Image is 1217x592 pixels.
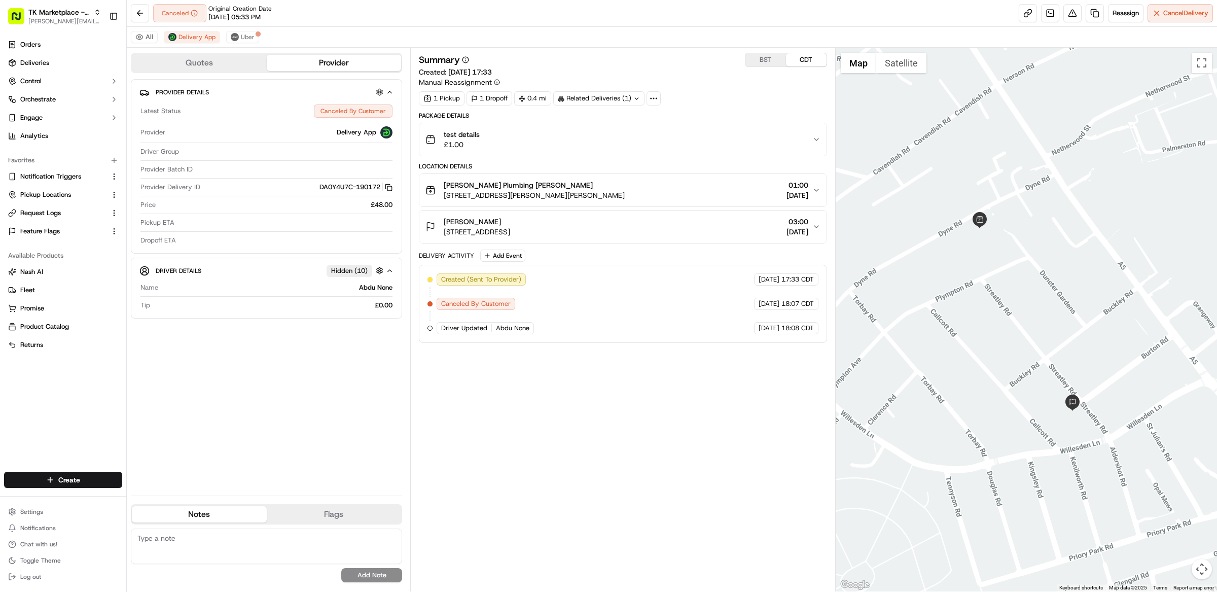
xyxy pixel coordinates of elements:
[140,107,181,116] span: Latest Status
[786,180,808,190] span: 01:00
[419,112,827,120] div: Package Details
[841,53,876,73] button: Show street map
[8,190,106,199] a: Pickup Locations
[444,190,625,200] span: [STREET_ADDRESS][PERSON_NAME][PERSON_NAME]
[4,187,122,203] button: Pickup Locations
[4,55,122,71] a: Deliveries
[1173,585,1214,590] a: Report a map error
[140,165,193,174] span: Provider Batch ID
[139,262,393,279] button: Driver DetailsHidden (10)
[380,126,392,138] img: deliveryapp_logo.png
[154,301,392,310] div: £0.00
[208,13,261,22] span: [DATE] 05:33 PM
[8,304,118,313] a: Promise
[480,250,525,262] button: Add Event
[20,556,61,565] span: Toggle Theme
[4,282,122,298] button: Fleet
[448,67,492,77] span: [DATE] 17:33
[1192,559,1212,579] button: Map camera controls
[20,227,60,236] span: Feature Flags
[8,227,106,236] a: Feature Flags
[20,40,41,49] span: Orders
[4,168,122,185] button: Notification Triggers
[20,340,43,350] span: Returns
[168,33,176,41] img: deliveryapp_logo.png
[759,299,779,308] span: [DATE]
[140,128,165,137] span: Provider
[8,322,118,331] a: Product Catalog
[4,37,122,53] a: Orders
[156,267,201,275] span: Driver Details
[1108,4,1143,22] button: Reassign
[759,275,779,284] span: [DATE]
[419,67,492,77] span: Created:
[20,322,69,331] span: Product Catalog
[781,324,814,333] span: 18:08 CDT
[4,4,105,28] button: TK Marketplace - TKD[PERSON_NAME][EMAIL_ADDRESS][DOMAIN_NAME]
[553,91,645,106] div: Related Deliveries (1)
[4,205,122,221] button: Request Logs
[786,190,808,200] span: [DATE]
[319,183,392,192] button: DA0Y4U7C-190172
[20,267,43,276] span: Nash AI
[441,299,511,308] span: Canceled By Customer
[4,300,122,317] button: Promise
[20,172,81,181] span: Notification Triggers
[838,578,872,591] a: Open this area in Google Maps (opens a new window)
[156,88,209,96] span: Provider Details
[153,4,206,22] div: Canceled
[20,58,49,67] span: Deliveries
[8,172,106,181] a: Notification Triggers
[178,33,216,41] span: Delivery App
[8,340,118,350] a: Returns
[781,299,814,308] span: 18:07 CDT
[1113,9,1139,18] span: Reassign
[444,129,480,140] span: test details
[371,200,392,210] span: £48.00
[140,283,158,292] span: Name
[786,53,827,66] button: CDT
[419,77,500,87] button: Manual Reassignment
[4,337,122,353] button: Returns
[4,521,122,535] button: Notifications
[226,31,259,43] button: Uber
[20,573,41,581] span: Log out
[132,506,267,523] button: Notes
[267,55,402,71] button: Provider
[20,131,48,141] span: Analytics
[337,128,376,137] span: Delivery App
[444,227,510,237] span: [STREET_ADDRESS]
[444,180,593,190] span: [PERSON_NAME] Plumbing [PERSON_NAME]
[28,7,90,17] button: TK Marketplace - TKD
[4,223,122,239] button: Feature Flags
[1059,584,1103,591] button: Keyboard shortcuts
[28,17,101,25] button: [PERSON_NAME][EMAIL_ADDRESS][DOMAIN_NAME]
[241,33,255,41] span: Uber
[1192,53,1212,73] button: Toggle fullscreen view
[419,162,827,170] div: Location Details
[4,472,122,488] button: Create
[208,5,272,13] span: Original Creation Date
[4,73,122,89] button: Control
[4,248,122,264] div: Available Products
[140,147,179,156] span: Driver Group
[8,267,118,276] a: Nash AI
[441,324,487,333] span: Driver Updated
[786,227,808,237] span: [DATE]
[231,33,239,41] img: uber-new-logo.jpeg
[20,95,56,104] span: Orchestrate
[164,31,220,43] button: Delivery App
[1109,585,1147,590] span: Map data ©2025
[20,540,57,548] span: Chat with us!
[4,91,122,108] button: Orchestrate
[444,140,480,150] span: £1.00
[58,475,80,485] span: Create
[444,217,501,227] span: [PERSON_NAME]
[20,113,43,122] span: Engage
[745,53,786,66] button: BST
[441,275,521,284] span: Created (Sent To Provider)
[419,174,827,206] button: [PERSON_NAME] Plumbing [PERSON_NAME][STREET_ADDRESS][PERSON_NAME][PERSON_NAME]01:00[DATE]
[20,524,56,532] span: Notifications
[267,506,402,523] button: Flags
